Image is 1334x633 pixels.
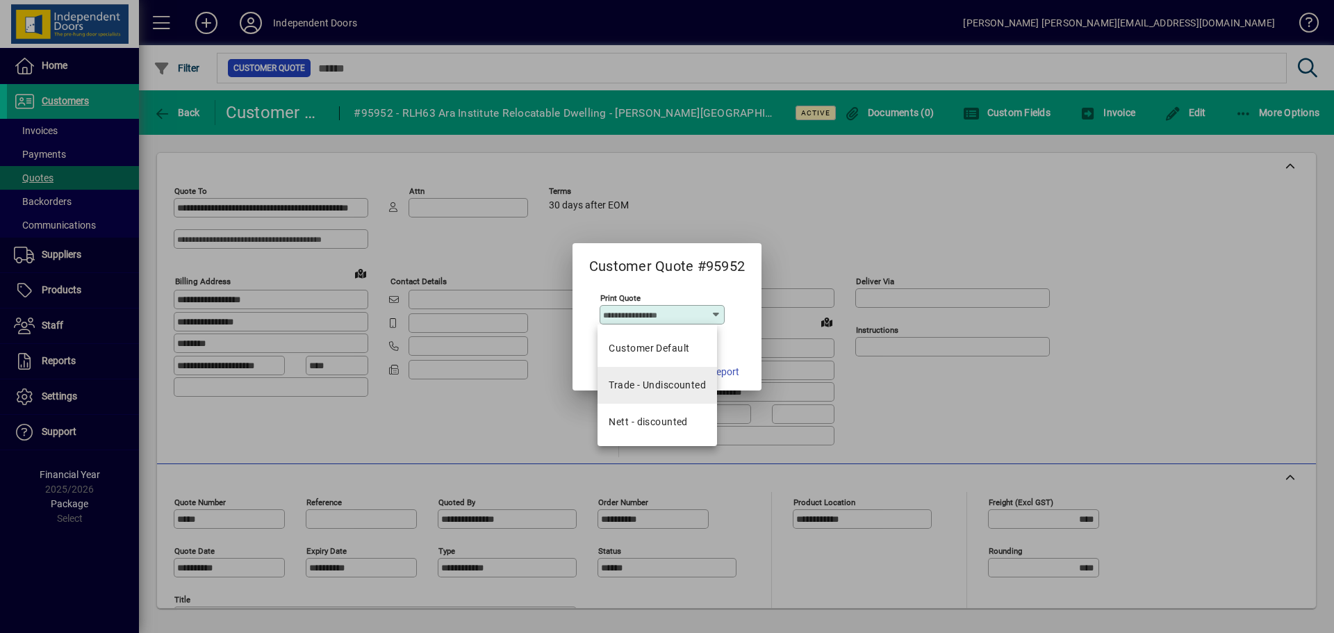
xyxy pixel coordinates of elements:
[609,415,687,429] div: Nett - discounted
[573,243,761,277] h2: Customer Quote #95952
[609,378,706,393] div: Trade - Undiscounted
[600,293,641,302] mat-label: Print Quote
[598,367,717,404] mat-option: Trade - Undiscounted
[609,341,689,356] span: Customer Default
[598,404,717,441] mat-option: Nett - discounted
